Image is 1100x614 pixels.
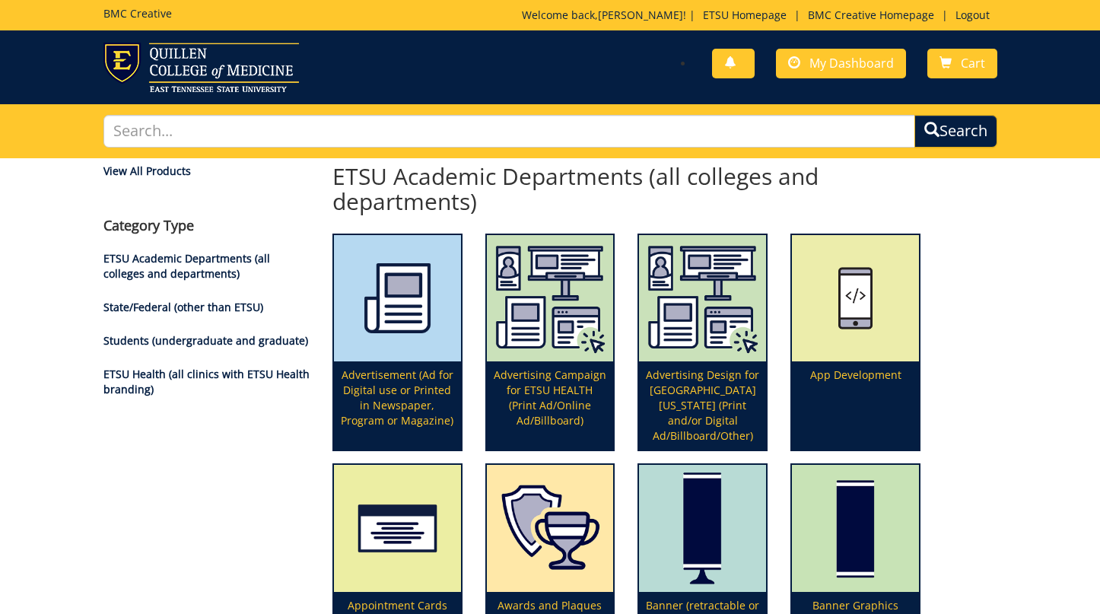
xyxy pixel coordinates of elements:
[103,218,310,234] h4: Category Type
[598,8,683,22] a: [PERSON_NAME]
[103,115,915,148] input: Search...
[792,465,919,592] img: graphics-only-banner-5949222f1cdc31.93524894.png
[487,235,614,362] img: etsu%20health%20marketing%20campaign%20image-6075f5506d2aa2.29536275.png
[103,43,299,92] img: ETSU logo
[792,235,919,450] a: App Development
[639,235,766,450] a: Advertising Design for [GEOGRAPHIC_DATA][US_STATE] (Print and/or Digital Ad/Billboard/Other)
[948,8,997,22] a: Logout
[639,361,766,450] p: Advertising Design for [GEOGRAPHIC_DATA][US_STATE] (Print and/or Digital Ad/Billboard/Other)
[334,235,461,362] img: printmedia-5fff40aebc8a36.86223841.png
[103,367,310,396] a: ETSU Health (all clinics with ETSU Health branding)
[792,361,919,450] p: App Development
[487,235,614,450] a: Advertising Campaign for ETSU HEALTH (Print Ad/Online Ad/Billboard)
[334,235,461,450] a: Advertisement (Ad for Digital use or Printed in Newspaper, Program or Magazine)
[792,235,919,362] img: app%20development%20icon-655684178ce609.47323231.png
[809,55,894,72] span: My Dashboard
[103,164,310,179] a: View All Products
[639,465,766,592] img: retractable-banner-59492b401f5aa8.64163094.png
[334,465,461,592] img: appointment%20cards-6556843a9f7d00.21763534.png
[776,49,906,78] a: My Dashboard
[103,8,172,19] h5: BMC Creative
[103,300,263,314] a: State/Federal (other than ETSU)
[334,361,461,450] p: Advertisement (Ad for Digital use or Printed in Newspaper, Program or Magazine)
[487,465,614,592] img: plaques-5a7339fccbae09.63825868.png
[800,8,942,22] a: BMC Creative Homepage
[927,49,997,78] a: Cart
[961,55,985,72] span: Cart
[103,333,308,348] a: Students (undergraduate and graduate)
[914,115,997,148] button: Search
[103,251,270,281] a: ETSU Academic Departments (all colleges and departments)
[639,235,766,362] img: etsu%20health%20marketing%20campaign%20image-6075f5506d2aa2.29536275.png
[487,361,614,450] p: Advertising Campaign for ETSU HEALTH (Print Ad/Online Ad/Billboard)
[332,164,920,214] h2: ETSU Academic Departments (all colleges and departments)
[522,8,997,23] p: Welcome back, ! | | |
[695,8,794,22] a: ETSU Homepage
